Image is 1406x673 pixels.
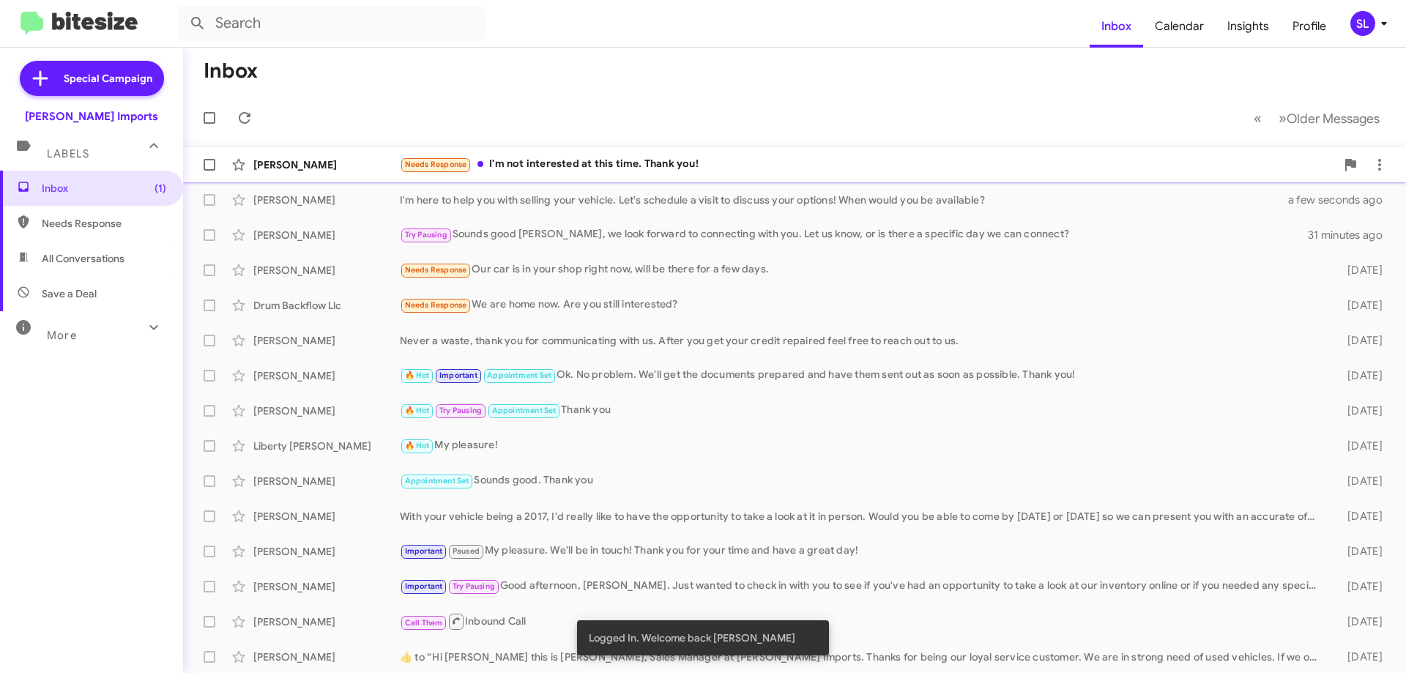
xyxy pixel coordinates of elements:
div: My pleasure! [400,437,1324,454]
span: Important [405,581,443,591]
div: [DATE] [1324,614,1394,629]
nav: Page navigation example [1246,103,1388,133]
a: Insights [1216,5,1281,48]
div: [DATE] [1324,579,1394,594]
div: [DATE] [1324,650,1394,664]
span: 🔥 Hot [405,441,430,450]
div: [DATE] [1324,368,1394,383]
input: Search [177,6,485,41]
span: Special Campaign [64,71,152,86]
div: [DATE] [1324,509,1394,524]
span: Appointment Set [487,371,551,380]
span: Needs Response [405,160,467,169]
button: Next [1270,103,1388,133]
div: [PERSON_NAME] [253,157,400,172]
div: [PERSON_NAME] [253,650,400,664]
a: Inbox [1090,5,1143,48]
div: [PERSON_NAME] Imports [25,109,158,124]
div: With your vehicle being a 2017, I'd really like to have the opportunity to take a look at it in p... [400,509,1324,524]
h1: Inbox [204,59,258,83]
span: Important [439,371,477,380]
div: We are home now. Are you still interested? [400,297,1324,313]
div: Sounds good [PERSON_NAME], we look forward to connecting with you. Let us know, or is there a spe... [400,226,1308,243]
div: 31 minutes ago [1308,228,1394,242]
div: Drum Backflow Llc [253,298,400,313]
span: More [47,329,77,342]
div: [PERSON_NAME] [253,509,400,524]
span: Needs Response [405,300,467,310]
span: Save a Deal [42,286,97,301]
div: [PERSON_NAME] [253,193,400,207]
div: [DATE] [1324,404,1394,418]
div: [PERSON_NAME] [253,474,400,488]
div: I'm here to help you with selling your vehicle. Let's schedule a visit to discuss your options! W... [400,193,1306,207]
div: Ok. No problem. We'll get the documents prepared and have them sent out as soon as possible. Than... [400,367,1324,384]
a: Special Campaign [20,61,164,96]
span: « [1254,109,1262,127]
div: ​👍​ to “ Hi [PERSON_NAME] this is [PERSON_NAME], Sales Manager at [PERSON_NAME] Imports. Thanks f... [400,650,1324,664]
div: My pleasure. We'll be in touch! Thank you for your time and have a great day! [400,543,1324,559]
button: Previous [1245,103,1271,133]
div: Never a waste, thank you for communicating with us. After you get your credit repaired feel free ... [400,333,1324,348]
div: [DATE] [1324,439,1394,453]
span: All Conversations [42,251,124,266]
div: [DATE] [1324,298,1394,313]
a: Calendar [1143,5,1216,48]
span: 🔥 Hot [405,406,430,415]
span: Inbox [42,181,166,196]
div: Sounds good. Thank you [400,472,1324,489]
div: [DATE] [1324,544,1394,559]
button: SL [1338,11,1390,36]
div: Our car is in your shop right now, will be there for a few days. [400,261,1324,278]
div: I'm not interested at this time. Thank you! [400,156,1336,173]
div: Inbound Call [400,612,1324,631]
span: Try Pausing [453,581,495,591]
div: Thank you [400,402,1324,419]
div: [PERSON_NAME] [253,579,400,594]
div: [PERSON_NAME] [253,228,400,242]
span: (1) [155,181,166,196]
div: [DATE] [1324,263,1394,278]
div: [PERSON_NAME] [253,263,400,278]
span: Appointment Set [405,476,469,486]
span: Call Them [405,618,443,628]
div: [DATE] [1324,474,1394,488]
div: [PERSON_NAME] [253,544,400,559]
span: Try Pausing [439,406,482,415]
span: Labels [47,147,89,160]
span: Appointment Set [492,406,557,415]
span: Paused [453,546,480,556]
span: » [1279,109,1287,127]
div: Liberty [PERSON_NAME] [253,439,400,453]
div: [PERSON_NAME] [253,404,400,418]
span: Needs Response [405,265,467,275]
div: [PERSON_NAME] [253,333,400,348]
span: Important [405,546,443,556]
div: Good afternoon, [PERSON_NAME]. Just wanted to check in with you to see if you've had an opportuni... [400,578,1324,595]
div: [PERSON_NAME] [253,614,400,629]
div: SL [1350,11,1375,36]
span: Needs Response [42,216,166,231]
div: [DATE] [1324,333,1394,348]
div: [PERSON_NAME] [253,368,400,383]
div: a few seconds ago [1306,193,1394,207]
span: Logged In. Welcome back [PERSON_NAME] [589,631,795,645]
span: 🔥 Hot [405,371,430,380]
a: Profile [1281,5,1338,48]
span: Try Pausing [405,230,447,239]
span: Older Messages [1287,111,1380,127]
